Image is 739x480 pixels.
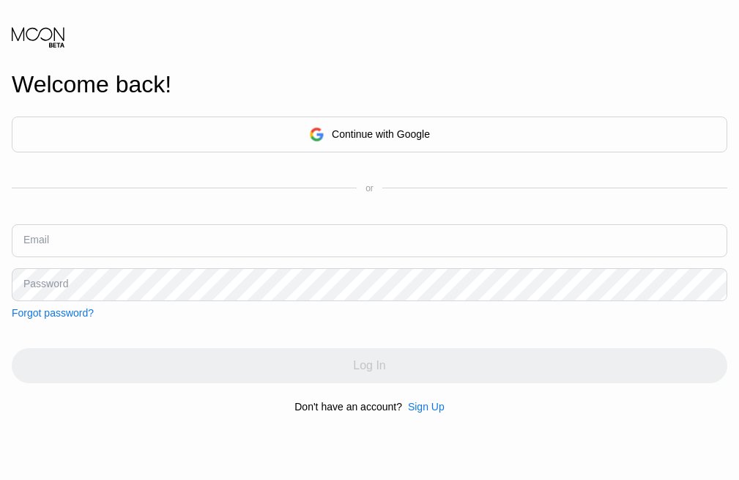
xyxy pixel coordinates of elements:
[408,401,445,413] div: Sign Up
[12,71,727,98] div: Welcome back!
[23,234,49,245] div: Email
[332,128,430,140] div: Continue with Google
[12,307,94,319] div: Forgot password?
[12,117,727,152] div: Continue with Google
[294,401,402,413] div: Don't have an account?
[402,401,445,413] div: Sign Up
[23,278,68,289] div: Password
[365,183,374,193] div: or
